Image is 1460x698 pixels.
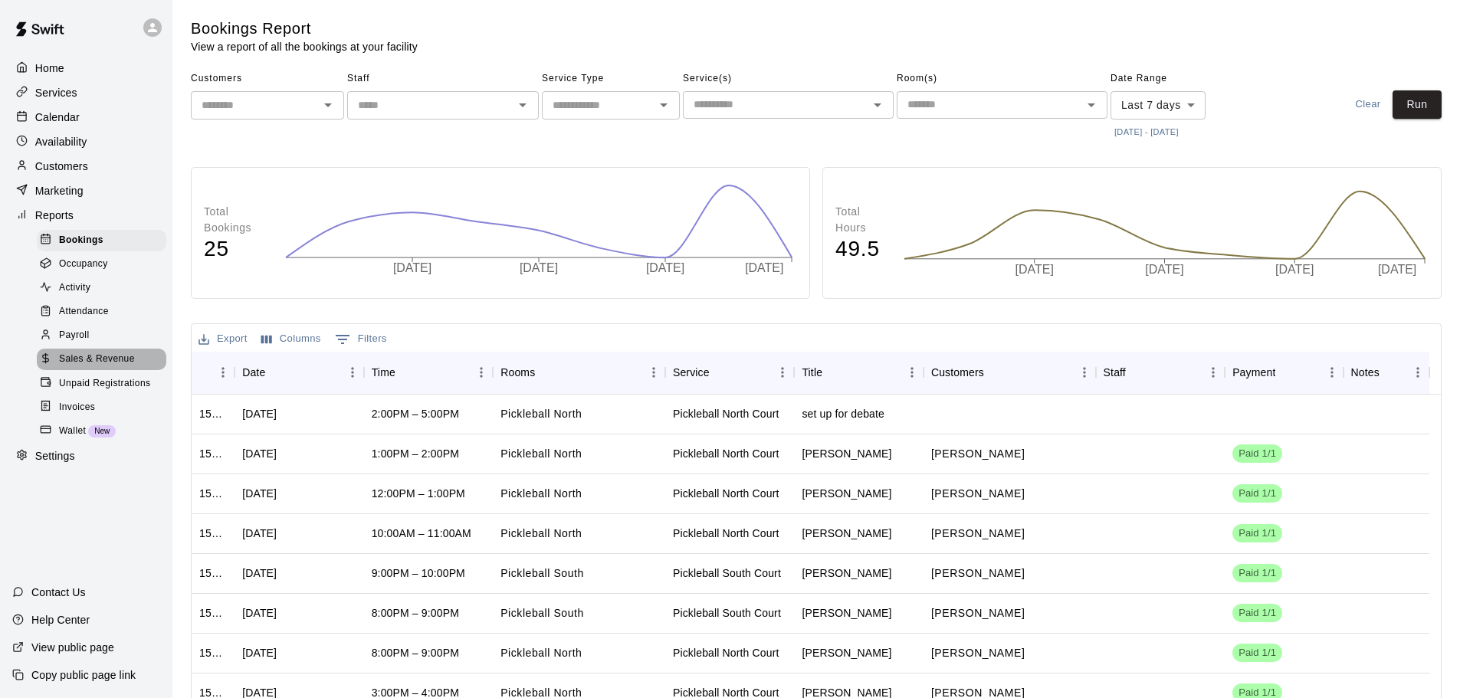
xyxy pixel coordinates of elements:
[653,94,674,116] button: Open
[500,406,582,422] p: Pickleball North
[199,605,227,621] div: 1516153
[59,257,108,272] span: Occupancy
[542,67,680,91] span: Service Type
[1351,351,1380,394] div: Notes
[199,406,227,421] div: 1525361
[931,526,1025,542] p: Jeff Keeney
[1111,67,1206,91] span: Date Range
[12,155,160,178] a: Customers
[500,605,584,621] p: Pickleball South
[1344,351,1429,394] div: Notes
[341,361,364,384] button: Menu
[746,261,785,274] tspan: [DATE]
[212,361,235,384] button: Menu
[37,230,166,251] div: Bookings
[12,57,160,80] div: Home
[710,362,731,383] button: Sort
[191,67,344,91] span: Customers
[35,183,84,198] p: Marketing
[1232,351,1275,394] div: Payment
[512,94,533,116] button: Open
[199,362,221,383] button: Sort
[372,351,395,394] div: Time
[372,565,465,581] div: 9:00PM – 10:00PM
[535,362,556,383] button: Sort
[897,67,1107,91] span: Room(s)
[59,328,89,343] span: Payroll
[1225,351,1343,394] div: Payment
[500,446,582,462] p: Pickleball North
[37,421,166,442] div: WalletNew
[1406,361,1429,384] button: Menu
[1232,526,1282,541] span: Paid 1/1
[673,565,781,581] div: Pickleball South Court
[12,204,160,227] div: Reports
[59,280,90,296] span: Activity
[35,448,75,464] p: Settings
[12,445,160,468] div: Settings
[59,376,150,392] span: Unpaid Registrations
[1321,361,1344,384] button: Menu
[195,327,251,351] button: Export
[931,351,984,394] div: Customers
[802,605,891,621] div: Mike Engstrom
[822,362,844,383] button: Sort
[37,395,172,419] a: Invoices
[347,67,539,91] span: Staff
[372,605,459,621] div: 8:00PM – 9:00PM
[59,352,135,367] span: Sales & Revenue
[242,645,277,660] div: Sat, Oct 11, 2025
[372,645,459,660] div: 8:00PM – 9:00PM
[242,526,277,541] div: Wed, Oct 15, 2025
[242,565,277,581] div: Tue, Oct 14, 2025
[12,179,160,202] a: Marketing
[265,362,287,383] button: Sort
[1380,362,1401,383] button: Sort
[673,406,779,421] div: Pickleball North Court
[191,39,418,54] p: View a report of all the bookings at your facility
[364,351,494,394] div: Time
[35,159,88,174] p: Customers
[673,486,779,501] div: Pickleball North Court
[31,667,136,683] p: Copy public page link
[802,486,891,501] div: Valerie Pierce
[37,324,172,348] a: Payroll
[199,446,227,461] div: 1524892
[242,486,277,501] div: Wed, Oct 15, 2025
[1232,606,1282,621] span: Paid 1/1
[470,361,493,384] button: Menu
[802,446,891,461] div: Valerie Pierce
[37,301,166,323] div: Attendance
[12,130,160,153] a: Availability
[500,351,535,394] div: Rooms
[37,372,172,395] a: Unpaid Registrations
[673,645,779,660] div: Pickleball North Court
[395,362,417,383] button: Sort
[12,81,160,104] a: Services
[1232,646,1282,660] span: Paid 1/1
[931,486,1025,502] p: Valerie Pierce
[500,565,584,582] p: Pickleball South
[12,106,160,129] div: Calendar
[242,446,277,461] div: Wed, Oct 15, 2025
[35,61,64,76] p: Home
[204,236,270,263] h4: 25
[1015,263,1053,276] tspan: [DATE]
[37,419,172,443] a: WalletNew
[802,406,884,421] div: set up for debate
[500,645,582,661] p: Pickleball North
[372,486,465,501] div: 12:00PM – 1:00PM
[673,526,779,541] div: Pickleball North Court
[37,254,166,275] div: Occupancy
[37,252,172,276] a: Occupancy
[199,645,227,660] div: 1513981
[647,261,685,274] tspan: [DATE]
[642,361,665,384] button: Menu
[683,67,894,91] span: Service(s)
[37,277,172,300] a: Activity
[1344,90,1393,119] button: Clear
[59,424,86,439] span: Wallet
[835,204,888,236] p: Total Hours
[931,645,1025,661] p: Rex Harris
[771,361,794,384] button: Menu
